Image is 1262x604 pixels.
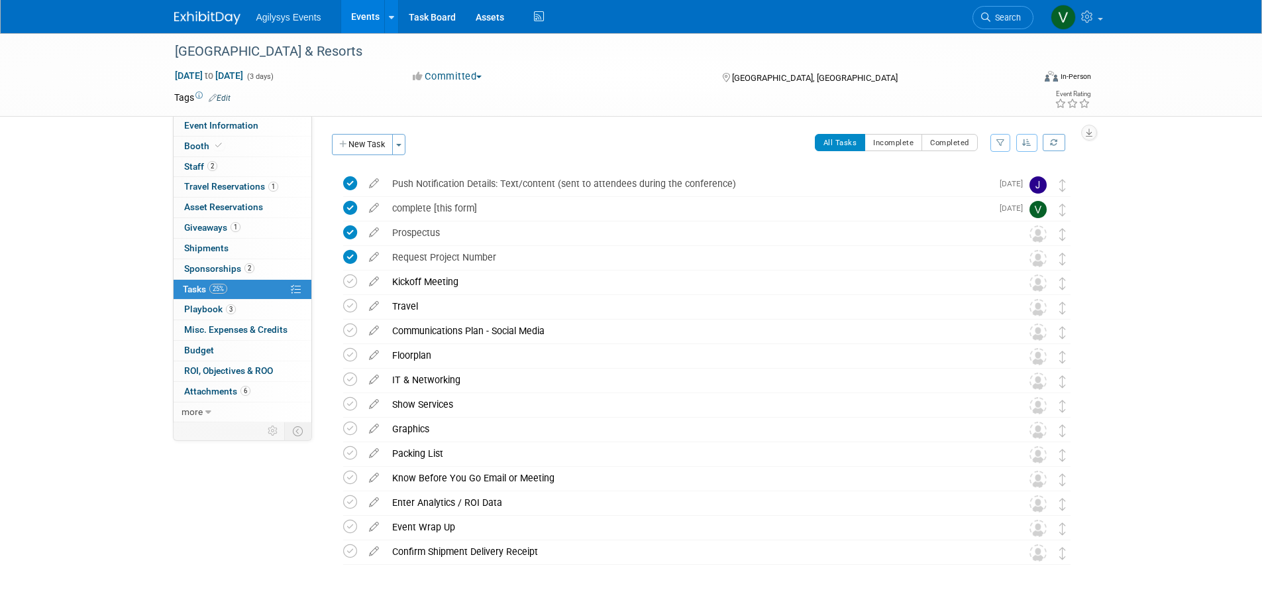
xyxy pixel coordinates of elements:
span: 2 [244,263,254,273]
span: Tasks [183,284,227,294]
img: Format-Inperson.png [1045,71,1058,82]
span: Booth [184,141,225,151]
button: Completed [921,134,978,151]
img: Unassigned [1029,544,1047,562]
a: edit [362,546,386,558]
img: Unassigned [1029,299,1047,316]
a: edit [362,349,386,361]
img: Unassigned [1029,373,1047,390]
a: edit [362,398,386,410]
span: Giveaways [184,222,240,233]
a: more [174,402,311,422]
img: Vaitiare Munoz [1029,201,1047,218]
i: Move task [1059,277,1066,290]
span: (3 days) [246,72,274,81]
a: Refresh [1043,134,1065,151]
div: Confirm Shipment Delivery Receipt [386,540,1003,563]
i: Move task [1059,547,1066,560]
div: Event Wrap Up [386,516,1003,538]
i: Move task [1059,326,1066,339]
td: Tags [174,91,231,104]
a: Giveaways1 [174,218,311,238]
a: edit [362,374,386,386]
a: edit [362,227,386,239]
span: 25% [209,284,227,294]
i: Move task [1059,498,1066,511]
i: Move task [1059,375,1066,388]
div: IT & Networking [386,369,1003,391]
span: 1 [268,182,278,192]
span: Staff [184,161,217,172]
a: Sponsorships2 [174,259,311,279]
span: 3 [226,304,236,314]
img: Unassigned [1029,422,1047,439]
button: Incomplete [865,134,922,151]
a: Playbook3 [174,300,311,320]
i: Move task [1059,351,1066,363]
a: Edit [209,93,231,103]
i: Move task [1059,473,1066,486]
a: Travel Reservations1 [174,177,311,197]
img: Unassigned [1029,397,1047,414]
img: Unassigned [1029,225,1047,243]
span: Event Information [184,120,258,131]
img: Unassigned [1029,471,1047,488]
a: edit [362,325,386,337]
a: edit [362,448,386,459]
a: Attachments6 [174,382,311,402]
span: [DATE] [DATE] [174,70,244,82]
a: Misc. Expenses & Credits [174,320,311,340]
span: [GEOGRAPHIC_DATA], [GEOGRAPHIC_DATA] [732,73,898,83]
div: Event Format [955,69,1092,89]
img: Justin Oram [1029,176,1047,194]
span: 1 [231,222,240,232]
a: edit [362,178,386,190]
img: Unassigned [1029,495,1047,513]
div: complete [this form] [386,197,992,219]
a: edit [362,300,386,312]
i: Move task [1059,228,1066,241]
a: Shipments [174,239,311,259]
span: Shipments [184,243,229,253]
div: Request Project Number [386,246,1003,269]
a: ROI, Objectives & ROO [174,361,311,381]
img: Unassigned [1029,274,1047,292]
span: Asset Reservations [184,202,263,212]
img: Vaitiare Munoz [1051,5,1076,30]
i: Move task [1059,302,1066,314]
span: 6 [240,386,250,396]
a: edit [362,497,386,509]
i: Move task [1059,400,1066,412]
a: Tasks25% [174,280,311,300]
div: Prospectus [386,221,1003,244]
img: Unassigned [1029,348,1047,365]
button: Committed [408,70,487,84]
button: All Tasks [815,134,866,151]
div: In-Person [1060,72,1091,82]
a: Search [973,6,1033,29]
span: Travel Reservations [184,181,278,192]
a: edit [362,251,386,263]
span: Agilysys Events [256,12,321,23]
div: Event Rating [1055,91,1090,97]
span: Misc. Expenses & Credits [184,324,288,335]
td: Toggle Event Tabs [284,422,311,440]
div: Enter Analytics / ROI Data [386,491,1003,514]
div: Push Notification Details: Text/content (sent to attendees during the conference) [386,172,992,195]
span: [DATE] [1000,179,1029,188]
img: Unassigned [1029,324,1047,341]
a: edit [362,423,386,435]
div: Show Services [386,393,1003,416]
div: Know Before You Go Email or Meeting [386,467,1003,489]
span: 2 [207,161,217,171]
i: Move task [1059,179,1066,192]
a: edit [362,472,386,484]
div: [GEOGRAPHIC_DATA] & Resorts [170,40,1014,64]
a: Asset Reservations [174,198,311,217]
a: edit [362,202,386,214]
i: Move task [1059,204,1066,216]
img: Unassigned [1029,250,1047,267]
a: Budget [174,341,311,361]
span: Search [990,13,1021,23]
div: Travel [386,295,1003,318]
